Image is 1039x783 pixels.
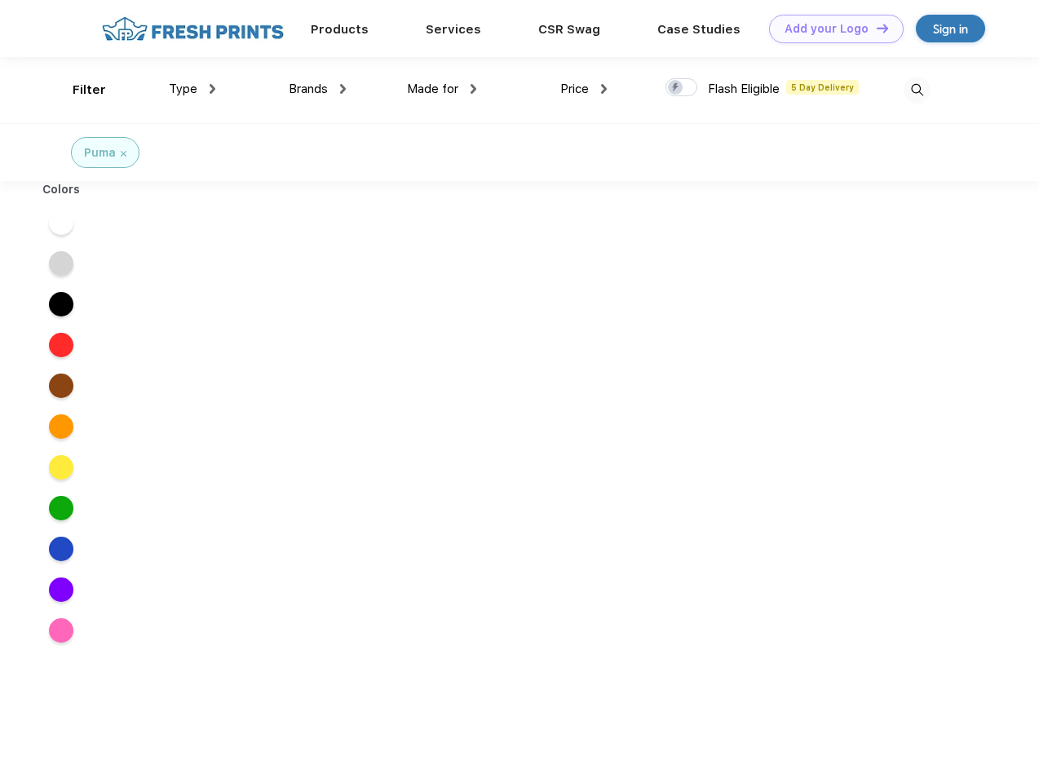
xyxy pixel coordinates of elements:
[471,84,476,94] img: dropdown.png
[904,77,931,104] img: desktop_search.svg
[311,22,369,37] a: Products
[97,15,289,43] img: fo%20logo%202.webp
[426,22,481,37] a: Services
[538,22,600,37] a: CSR Swag
[84,144,116,161] div: Puma
[210,84,215,94] img: dropdown.png
[560,82,589,96] span: Price
[340,84,346,94] img: dropdown.png
[121,151,126,157] img: filter_cancel.svg
[877,24,888,33] img: DT
[708,82,780,96] span: Flash Eligible
[916,15,985,42] a: Sign in
[73,81,106,100] div: Filter
[407,82,458,96] span: Made for
[785,22,869,36] div: Add your Logo
[933,20,968,38] div: Sign in
[169,82,197,96] span: Type
[601,84,607,94] img: dropdown.png
[786,80,859,95] span: 5 Day Delivery
[30,181,93,198] div: Colors
[289,82,328,96] span: Brands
